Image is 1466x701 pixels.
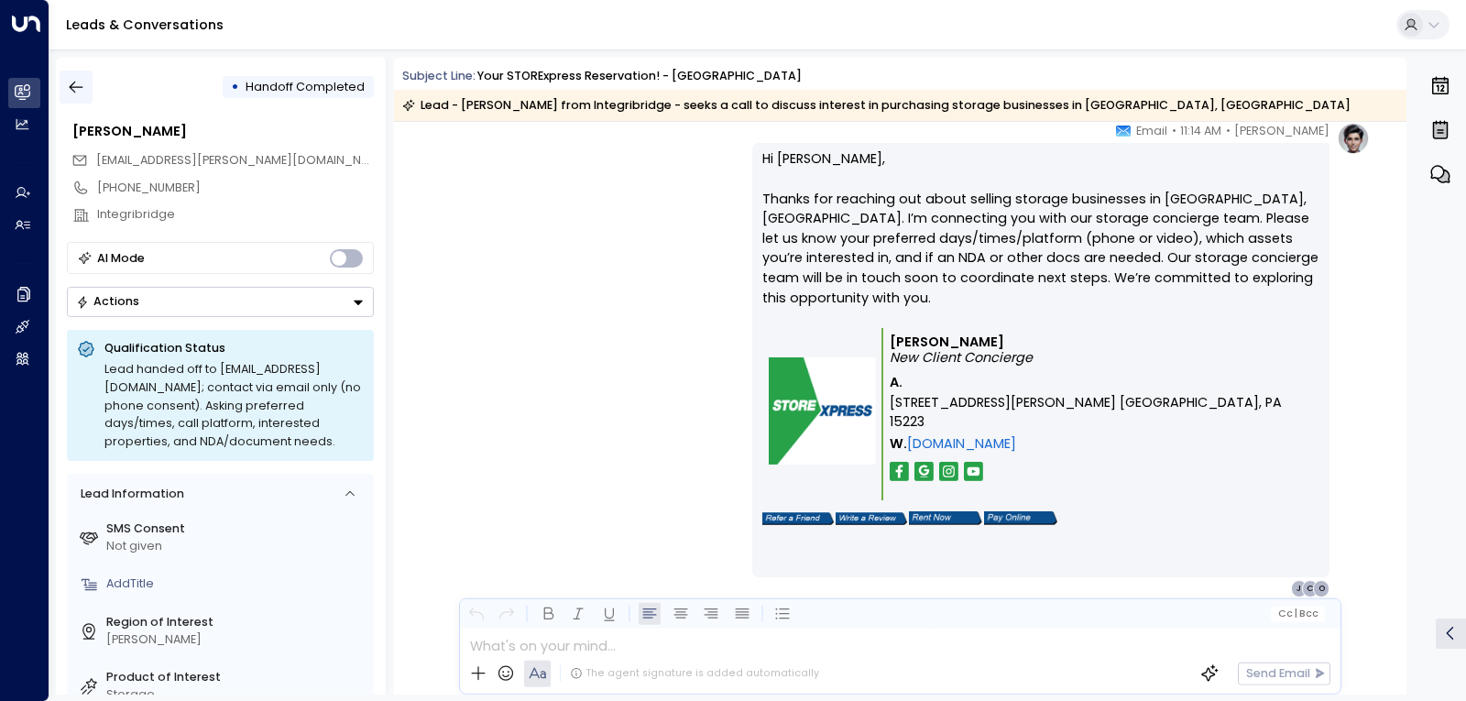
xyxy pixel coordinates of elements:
button: Undo [465,603,487,626]
a: [DOMAIN_NAME] [907,434,1016,455]
span: • [1172,122,1176,140]
div: Your STORExpress Reservation! - [GEOGRAPHIC_DATA] [477,68,802,85]
div: AddTitle [106,575,367,593]
div: Lead handed off to [EMAIL_ADDRESS][DOMAIN_NAME]; contact via email only (no phone consent). Askin... [104,360,364,451]
span: jordan.visser@integribridge.com [96,152,374,170]
button: Cc|Bcc [1271,606,1325,621]
div: Lead - [PERSON_NAME] from Integribridge - seeks a call to discuss interest in purchasing storage ... [402,96,1351,115]
span: [EMAIL_ADDRESS][PERSON_NAME][DOMAIN_NAME] [96,152,389,168]
span: Email [1136,122,1167,140]
div: J [1291,580,1307,597]
div: O [1313,580,1329,597]
span: • [1226,122,1231,140]
label: Region of Interest [106,614,367,631]
b: [PERSON_NAME] [890,333,1004,351]
span: 11:14 AM [1180,122,1221,140]
img: storexpress_insta.png [939,462,958,481]
div: AI Mode [97,249,145,268]
span: Handoff Completed [246,79,365,94]
img: storexpress_pay.png [984,511,1057,525]
span: [PERSON_NAME] [1234,122,1329,140]
span: W. [890,434,907,455]
label: SMS Consent [106,520,367,538]
div: Lead Information [74,486,183,503]
span: Subject Line: [402,68,476,83]
div: [PERSON_NAME] [106,631,367,649]
label: Product of Interest [106,669,367,686]
i: New Client Concierge [890,348,1033,367]
div: [PHONE_NUMBER] [97,180,374,197]
p: Hi [PERSON_NAME], Thanks for reaching out about selling storage businesses in [GEOGRAPHIC_DATA], ... [762,149,1319,327]
span: Cc Bcc [1277,608,1318,619]
p: Qualification Status [104,340,364,356]
img: storexpress_logo.png [769,357,876,465]
span: | [1295,608,1297,619]
a: Leads & Conversations [66,16,224,34]
div: [PERSON_NAME] [72,122,374,142]
img: storexpress_yt.png [964,462,983,481]
img: storexpress_write.png [836,512,907,525]
div: C [1302,580,1318,597]
img: storexpress_rent.png [909,511,982,525]
img: profile-logo.png [1337,122,1370,155]
button: Redo [496,603,519,626]
div: Button group with a nested menu [67,287,374,317]
div: Integribridge [97,206,374,224]
img: storexpress_refer.png [762,512,834,525]
img: storexpres_fb.png [890,462,909,481]
button: Actions [67,287,374,317]
span: [STREET_ADDRESS][PERSON_NAME] [GEOGRAPHIC_DATA], PA 15223 [890,393,1314,433]
div: Not given [106,538,367,555]
img: storexpress_google.png [914,462,934,481]
div: The agent signature is added automatically [570,666,819,681]
div: Actions [76,294,139,309]
span: A. [890,373,903,393]
div: • [231,72,239,102]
